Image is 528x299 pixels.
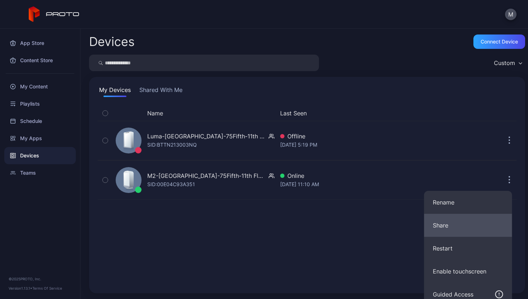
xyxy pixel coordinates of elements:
[490,55,525,71] button: Custom
[505,9,517,20] button: M
[481,39,518,45] div: Connect device
[4,130,76,147] a: My Apps
[147,141,197,149] div: SID: BTTN213003NQ
[280,109,423,118] button: Last Seen
[429,109,494,118] div: Update Device
[147,109,163,118] button: Name
[494,59,515,66] div: Custom
[4,112,76,130] a: Schedule
[433,290,473,299] div: Guided Access
[280,141,426,149] div: [DATE] 5:19 PM
[4,95,76,112] a: Playlists
[138,86,184,97] button: Shared With Me
[98,86,132,97] button: My Devices
[9,286,32,290] span: Version 1.13.1 •
[280,180,426,189] div: [DATE] 11:10 AM
[147,132,266,141] div: Luma-[GEOGRAPHIC_DATA]-75Fifth-11th Floor.CIC
[147,171,266,180] div: M2-[GEOGRAPHIC_DATA]-75Fifth-11th Floor.CIC
[473,34,525,49] button: Connect device
[424,214,512,237] button: Share
[4,52,76,69] a: Content Store
[4,78,76,95] a: My Content
[32,286,62,290] a: Terms Of Service
[502,109,517,118] div: Options
[4,164,76,181] a: Teams
[280,132,426,141] div: Offline
[89,35,135,48] h2: Devices
[280,171,426,180] div: Online
[9,276,71,282] div: © 2025 PROTO, Inc.
[424,191,512,214] button: Rename
[424,237,512,260] button: Restart
[424,260,512,283] button: Enable touchscreen
[4,147,76,164] a: Devices
[147,180,195,189] div: SID: 00E04C93A351
[4,34,76,52] a: App Store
